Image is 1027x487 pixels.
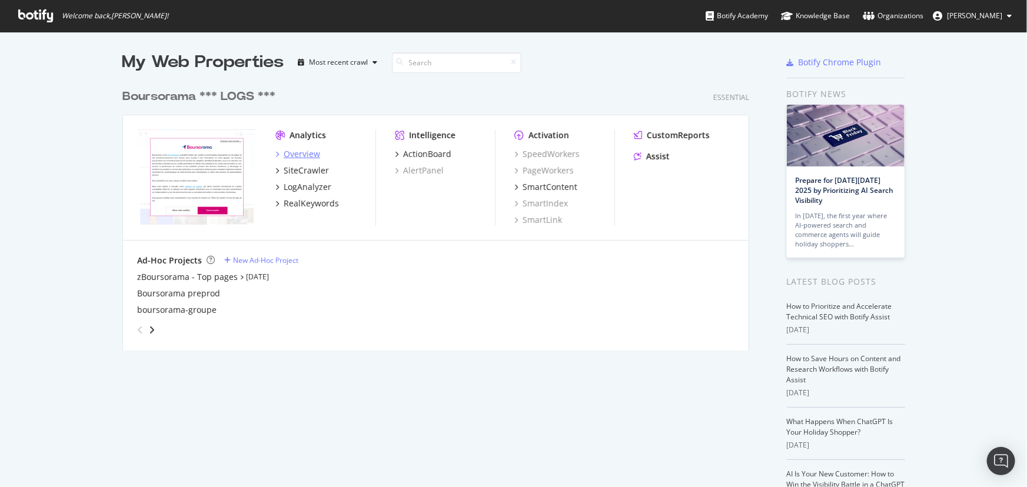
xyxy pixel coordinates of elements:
div: ActionBoard [403,148,451,160]
a: Boursorama preprod [137,288,220,299]
div: Botify Chrome Plugin [799,56,882,68]
span: Welcome back, [PERSON_NAME] ! [62,11,168,21]
div: SiteCrawler [284,165,329,176]
div: Latest Blog Posts [787,275,905,288]
a: SmartLink [514,214,562,226]
div: Botify Academy [706,10,768,22]
img: boursorama.com [137,129,257,225]
div: Ad-Hoc Projects [137,255,202,266]
div: CustomReports [647,129,710,141]
a: How to Prioritize and Accelerate Technical SEO with Botify Assist [787,301,892,322]
a: SiteCrawler [275,165,329,176]
button: Most recent crawl [294,53,383,72]
div: My Web Properties [122,51,284,74]
button: [PERSON_NAME] [923,6,1021,25]
div: [DATE] [787,440,905,451]
div: angle-left [132,321,148,339]
div: SmartContent [523,181,577,193]
div: LogAnalyzer [284,181,331,193]
a: zBoursorama - Top pages [137,271,238,283]
div: Assist [646,151,670,162]
img: Prepare for Black Friday 2025 by Prioritizing AI Search Visibility [787,105,905,166]
a: PageWorkers [514,165,574,176]
span: Giraud Romain [947,11,1002,21]
div: Intelligence [409,129,456,141]
div: Open Intercom Messenger [987,447,1015,475]
a: LogAnalyzer [275,181,331,193]
div: New Ad-Hoc Project [233,255,298,265]
a: Overview [275,148,320,160]
div: Essential [713,92,749,102]
div: Most recent crawl [310,59,368,66]
a: AlertPanel [395,165,444,176]
a: Assist [634,151,670,162]
a: SmartContent [514,181,577,193]
a: CustomReports [634,129,710,141]
div: Analytics [290,129,326,141]
a: boursorama-groupe [137,304,217,316]
div: RealKeywords [284,198,339,209]
input: Search [392,52,521,73]
a: RealKeywords [275,198,339,209]
a: How to Save Hours on Content and Research Workflows with Botify Assist [787,353,901,385]
a: ActionBoard [395,148,451,160]
div: Botify news [787,88,905,101]
div: [DATE] [787,325,905,335]
div: grid [122,74,759,351]
a: New Ad-Hoc Project [224,255,298,265]
a: Botify Chrome Plugin [787,56,882,68]
a: SmartIndex [514,198,568,209]
div: Organizations [863,10,923,22]
div: angle-right [148,324,156,336]
div: In [DATE], the first year where AI-powered search and commerce agents will guide holiday shoppers… [796,211,896,249]
a: SpeedWorkers [514,148,580,160]
div: Overview [284,148,320,160]
a: [DATE] [246,272,269,282]
div: [DATE] [787,388,905,398]
div: Activation [529,129,569,141]
a: Prepare for [DATE][DATE] 2025 by Prioritizing AI Search Visibility [796,175,894,205]
div: Knowledge Base [781,10,850,22]
a: What Happens When ChatGPT Is Your Holiday Shopper? [787,416,893,437]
